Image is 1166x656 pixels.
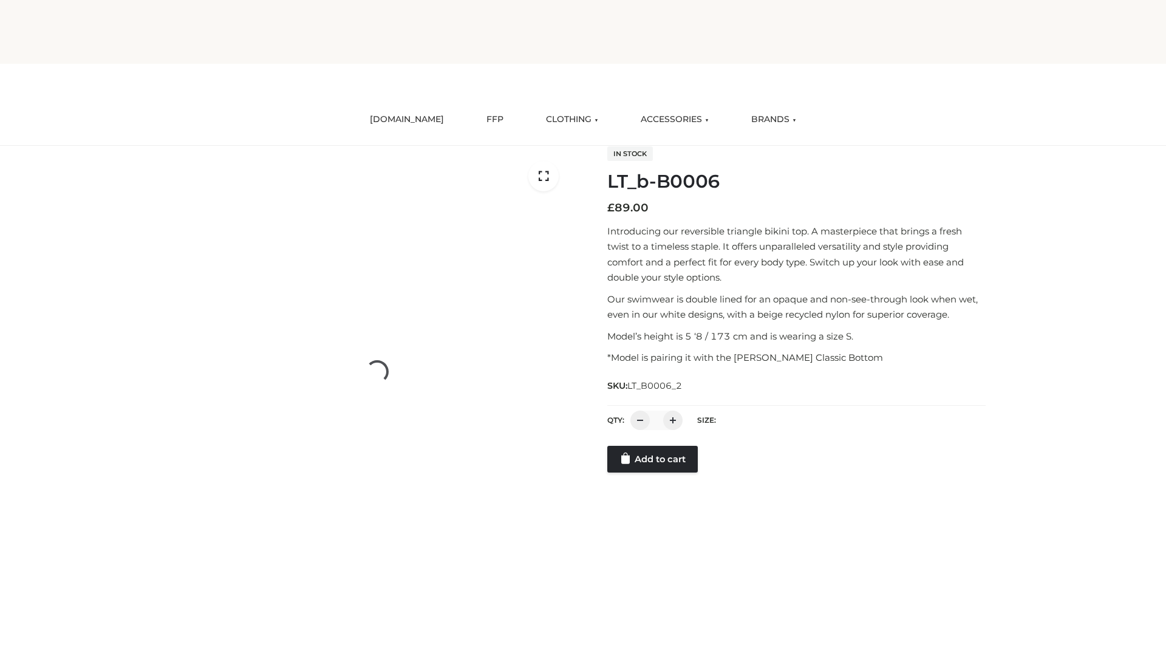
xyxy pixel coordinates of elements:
span: In stock [607,146,653,161]
a: CLOTHING [537,106,607,133]
a: BRANDS [742,106,805,133]
span: LT_B0006_2 [627,380,682,391]
bdi: 89.00 [607,201,649,214]
p: Model’s height is 5 ‘8 / 173 cm and is wearing a size S. [607,329,986,344]
a: FFP [477,106,513,133]
p: Introducing our reversible triangle bikini top. A masterpiece that brings a fresh twist to a time... [607,224,986,285]
h1: LT_b-B0006 [607,171,986,193]
label: QTY: [607,415,624,425]
span: £ [607,201,615,214]
span: SKU: [607,378,683,393]
label: Size: [697,415,716,425]
a: [DOMAIN_NAME] [361,106,453,133]
p: *Model is pairing it with the [PERSON_NAME] Classic Bottom [607,350,986,366]
a: Add to cart [607,446,698,473]
p: Our swimwear is double lined for an opaque and non-see-through look when wet, even in our white d... [607,292,986,323]
a: ACCESSORIES [632,106,718,133]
